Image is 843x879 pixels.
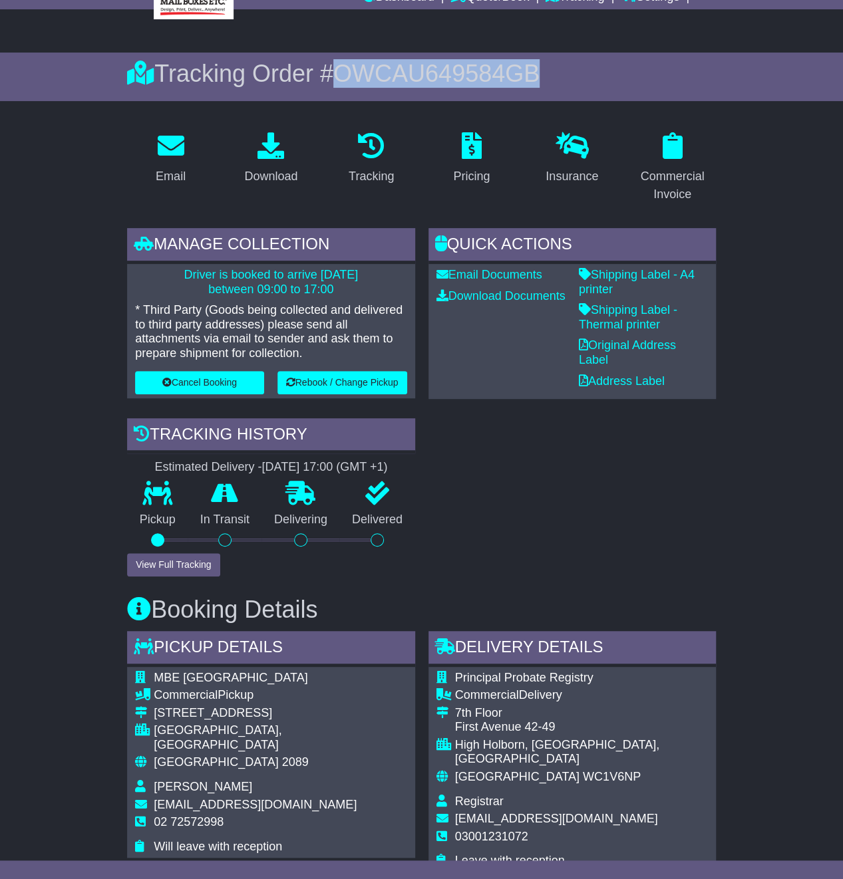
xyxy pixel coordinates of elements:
[455,688,519,701] span: Commercial
[455,738,708,767] div: High Holborn, [GEOGRAPHIC_DATA], [GEOGRAPHIC_DATA]
[127,596,716,623] h3: Booking Details
[428,631,716,667] div: Delivery Details
[147,128,194,190] a: Email
[127,513,188,527] p: Pickup
[339,513,415,527] p: Delivered
[135,303,407,360] p: * Third Party (Goods being collected and delivered to third party addresses) please send all atta...
[261,513,339,527] p: Delivering
[154,840,282,853] span: Will leave with reception
[127,553,220,576] button: View Full Tracking
[127,418,415,454] div: Tracking history
[261,460,387,475] div: [DATE] 17:00 (GMT +1)
[436,268,542,281] a: Email Documents
[154,755,278,769] span: [GEOGRAPHIC_DATA]
[236,128,306,190] a: Download
[455,854,565,867] span: Leave with reception
[546,168,598,186] div: Insurance
[154,706,407,721] div: [STREET_ADDRESS]
[579,268,695,296] a: Shipping Label - A4 printer
[135,371,263,394] button: Cancel Booking
[127,228,415,264] div: Manage collection
[154,798,357,811] span: [EMAIL_ADDRESS][DOMAIN_NAME]
[579,374,665,388] a: Address Label
[154,723,407,752] div: [GEOGRAPHIC_DATA], [GEOGRAPHIC_DATA]
[455,706,708,721] div: 7th Floor
[629,128,716,208] a: Commercial Invoice
[455,812,658,825] span: [EMAIL_ADDRESS][DOMAIN_NAME]
[583,770,641,783] span: WC1V6NP
[444,128,498,190] a: Pricing
[154,780,252,793] span: [PERSON_NAME]
[333,60,540,87] span: OWCAU649584GB
[428,228,716,264] div: Quick Actions
[154,671,307,684] span: MBE [GEOGRAPHIC_DATA]
[453,168,490,186] div: Pricing
[455,795,504,808] span: Registrar
[156,168,186,186] div: Email
[127,59,716,88] div: Tracking Order #
[579,303,677,331] a: Shipping Label - Thermal printer
[340,128,403,190] a: Tracking
[637,168,707,203] div: Commercial Invoice
[455,688,708,703] div: Delivery
[282,755,309,769] span: 2089
[579,338,676,366] a: Original Address Label
[154,815,224,828] span: 02 72572998
[188,513,261,527] p: In Transit
[127,631,415,667] div: Pickup Details
[455,770,580,783] span: [GEOGRAPHIC_DATA]
[455,671,593,684] span: Principal Probate Registry
[455,830,528,843] span: 03001231072
[154,688,218,701] span: Commercial
[277,371,407,394] button: Rebook / Change Pickup
[537,128,607,190] a: Insurance
[154,688,407,703] div: Pickup
[455,720,708,735] div: First Avenue 42-49
[244,168,297,186] div: Download
[135,268,407,297] p: Driver is booked to arrive [DATE] between 09:00 to 17:00
[349,168,394,186] div: Tracking
[127,460,415,475] div: Estimated Delivery -
[436,289,566,303] a: Download Documents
